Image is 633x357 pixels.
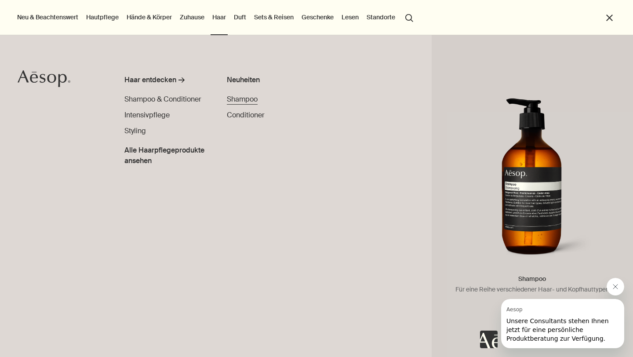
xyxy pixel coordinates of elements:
[480,331,498,348] iframe: no content
[124,142,207,166] a: Alle Haarpflegeprodukte ansehen
[401,9,417,25] button: Menüpunkt "Suche" öffnen
[252,11,295,23] a: Sets & Reisen
[124,75,207,89] a: Haar entdecken
[18,70,70,87] svg: Aesop
[124,126,146,135] span: Styling
[440,274,624,294] h5: Shampoo
[501,299,624,348] iframe: Message from Aesop
[124,145,207,166] span: Alle Haarpflegeprodukte ansehen
[211,11,228,23] a: Haar
[227,110,265,120] a: Conditioner
[227,94,258,105] a: Shampoo
[227,95,258,104] span: Shampoo
[15,11,80,23] button: Neu & Beachtenswert
[604,13,615,23] button: Schließen Sie das Menü
[84,11,120,23] a: Hautpflege
[465,98,600,265] img: Aesop shampoo with amber bottle with pump
[124,94,201,105] a: Shampoo & Conditioner
[340,11,360,23] a: Lesen
[178,11,206,23] a: Zuhause
[124,126,146,136] a: Styling
[607,278,624,295] iframe: Close message from Aesop
[227,75,328,85] div: Neuheiten
[15,68,73,92] a: Aesop
[480,278,624,348] div: Aesop says "Unsere Consultants stehen Ihnen jetzt für eine persönliche Produktberatung zur Verfüg...
[124,95,201,104] span: Shampoo & Conditioner
[124,75,176,85] div: Haar entdecken
[440,284,624,294] p: Für eine Reihe verschiedener Haar- und Kopfhauttypen
[125,11,174,23] a: Hände & Körper
[440,89,624,303] a: Aesop shampoo with amber bottle with pumpShampooFür eine Reihe verschiedener Haar- und Kopfhauttypen
[365,11,397,23] button: Standorte
[300,11,335,23] a: Geschenke
[124,110,170,120] a: Intensivpflege
[232,11,248,23] a: Duft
